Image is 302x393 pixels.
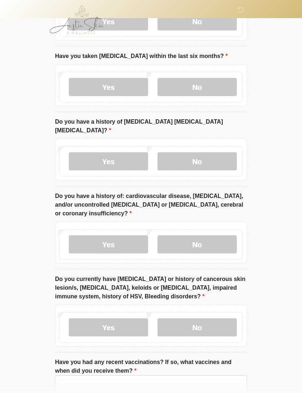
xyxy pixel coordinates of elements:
label: Yes [69,153,148,171]
label: No [158,319,237,337]
label: Yes [69,78,148,96]
label: Do you currently have [MEDICAL_DATA] or history of cancerous skin lesion/s, [MEDICAL_DATA], keloi... [55,275,247,301]
label: No [158,153,237,171]
label: Yes [69,319,148,337]
label: Do you have a history of [MEDICAL_DATA] [MEDICAL_DATA] [MEDICAL_DATA]? [55,118,247,135]
img: Austin Skin & Wellness Logo [48,5,112,34]
label: Do you have a history of: cardiovascular disease, [MEDICAL_DATA], and/or uncontrolled [MEDICAL_DA... [55,192,247,218]
label: Have you had any recent vaccinations? If so, what vaccines and when did you receive them? [55,358,247,376]
label: No [158,236,237,254]
label: No [158,78,237,96]
label: Yes [69,236,148,254]
label: Have you taken [MEDICAL_DATA] within the last six months? [55,52,228,61]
